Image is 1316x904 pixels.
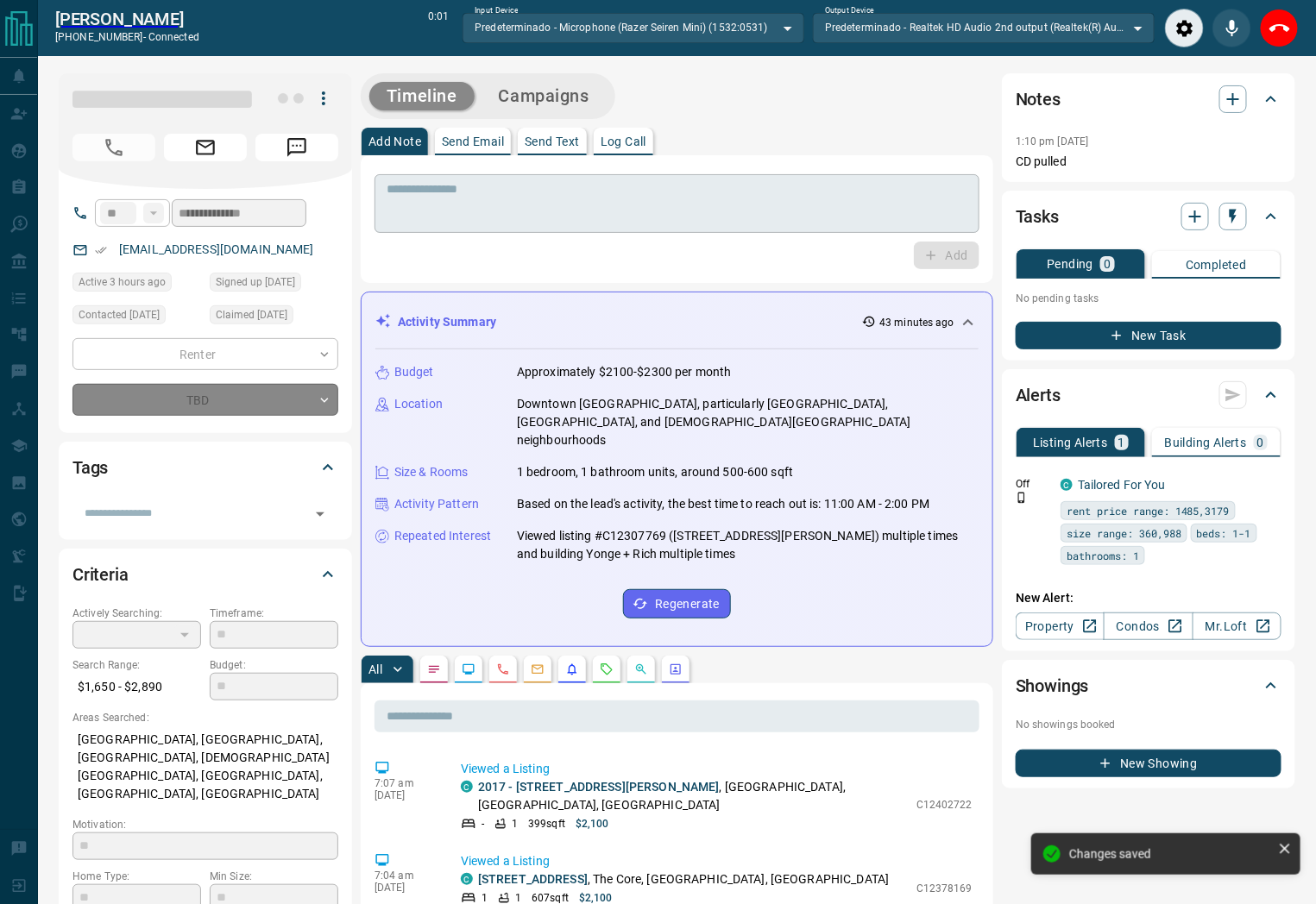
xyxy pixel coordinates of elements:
[1186,259,1247,271] p: Completed
[512,816,518,832] p: 1
[623,589,731,618] button: Regenerate
[428,9,449,47] p: 0:01
[601,135,646,148] p: Log Call
[1212,9,1251,47] div: Mute
[1016,153,1281,171] p: CD pulled
[1067,547,1139,564] span: bathrooms: 1
[1016,612,1105,640] a: Property
[528,816,565,832] p: 399 sqft
[1078,478,1166,492] a: Tailored For You
[1016,196,1281,237] div: Tasks
[1016,85,1061,113] h2: Notes
[475,5,519,16] label: Input Device
[1104,258,1111,270] p: 0
[79,273,166,291] span: Active 3 hours ago
[1016,286,1281,311] p: No pending tasks
[216,273,295,291] span: Signed up [DATE]
[463,13,804,42] div: Predeterminado - Microphone (Razer Seiren Mini) (1532:0531)
[375,882,435,894] p: [DATE]
[368,663,382,675] p: All
[461,873,473,885] div: condos.ca
[55,29,199,45] p: [PHONE_NUMBER] -
[1016,665,1281,706] div: Showings
[72,673,201,701] p: $1,650 - $2,890
[531,662,545,676] svg: Emails
[368,135,421,148] p: Add Note
[394,495,479,513] p: Activity Pattern
[394,395,443,413] p: Location
[210,657,338,673] p: Budget:
[1016,672,1089,700] h2: Showings
[1061,479,1073,491] div: condos.ca
[1016,78,1281,120] div: Notes
[164,134,247,161] span: Email
[1165,9,1204,47] div: Audio Settings
[55,9,199,29] a: [PERSON_NAME]
[119,242,314,256] a: [EMAIL_ADDRESS][DOMAIN_NAME]
[1257,436,1264,449] p: 0
[461,852,973,870] p: Viewed a Listing
[482,82,607,110] button: Campaigns
[72,454,108,481] h2: Tags
[478,780,720,794] a: 2017 - [STREET_ADDRESS][PERSON_NAME]
[1193,612,1281,640] a: Mr.Loft
[72,710,338,725] p: Areas Searched:
[576,816,609,832] p: $2,100
[565,662,579,676] svg: Listing Alerts
[398,313,496,331] p: Activity Summary
[1165,436,1247,449] p: Building Alerts
[916,797,973,813] p: C12402722
[517,527,979,563] p: Viewed listing #C12307769 ([STREET_ADDRESS][PERSON_NAME]) multiple times and building Yonge + Ric...
[72,817,338,832] p: Motivation:
[496,662,510,676] svg: Calls
[1069,847,1271,861] div: Changes saved
[375,777,435,789] p: 7:07 am
[216,306,287,323] span: Claimed [DATE]
[72,657,201,673] p: Search Range:
[813,13,1155,42] div: Predeterminado - Realtek HD Audio 2nd output (Realtek(R) Audio)
[482,816,484,832] p: -
[1016,374,1281,416] div: Alerts
[210,305,338,330] div: Sat Sep 13 2025
[375,306,979,338] div: Activity Summary43 minutes ago
[1067,502,1230,519] span: rent price range: 1485,3179
[255,134,338,161] span: Message
[442,135,504,148] p: Send Email
[72,869,201,884] p: Home Type:
[72,384,338,416] div: TBD
[369,82,475,110] button: Timeline
[1016,135,1089,148] p: 1:10 pm [DATE]
[394,527,491,545] p: Repeated Interest
[1016,717,1281,732] p: No showings booked
[825,5,874,16] label: Output Device
[462,662,475,676] svg: Lead Browsing Activity
[1016,476,1050,492] p: Off
[916,881,973,896] p: C12378169
[478,778,908,814] p: , [GEOGRAPHIC_DATA], [GEOGRAPHIC_DATA], [GEOGRAPHIC_DATA]
[1033,436,1108,449] p: Listing Alerts
[1016,381,1061,409] h2: Alerts
[478,872,588,886] a: [STREET_ADDRESS]
[1067,524,1181,542] span: size range: 360,988
[517,363,732,381] p: Approximately $2100-$2300 per month
[669,662,683,676] svg: Agent Actions
[600,662,614,676] svg: Requests
[1016,492,1028,504] svg: Push Notification Only
[525,135,580,148] p: Send Text
[72,447,338,488] div: Tags
[148,31,199,43] span: connected
[517,463,793,481] p: 1 bedroom, 1 bathroom units, around 500-600 sqft
[879,315,954,330] p: 43 minutes ago
[72,606,201,621] p: Actively Searching:
[517,495,929,513] p: Based on the lead's activity, the best time to reach out is: 11:00 AM - 2:00 PM
[72,305,201,330] div: Sat Sep 13 2025
[1016,750,1281,777] button: New Showing
[72,561,129,588] h2: Criteria
[375,869,435,882] p: 7:04 am
[1104,612,1193,640] a: Condos
[1118,436,1125,449] p: 1
[72,725,338,808] p: [GEOGRAPHIC_DATA], [GEOGRAPHIC_DATA], [GEOGRAPHIC_DATA], [DEMOGRAPHIC_DATA][GEOGRAPHIC_DATA], [GE...
[394,363,434,381] p: Budget
[210,273,338,297] div: Sat Sep 13 2025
